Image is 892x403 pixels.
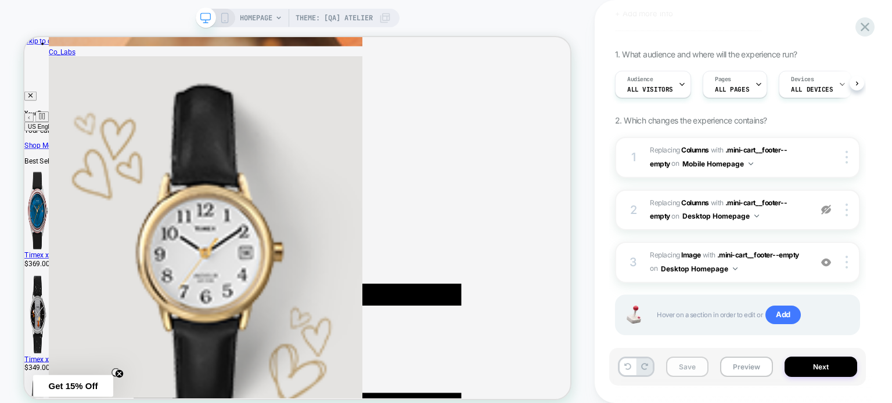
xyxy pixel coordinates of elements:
span: WITH [711,198,724,207]
img: eye [821,205,831,215]
span: on [671,157,679,170]
button: Save [666,357,708,377]
span: Replacing [650,198,709,207]
span: ALL DEVICES [791,85,833,93]
span: Replacing [650,250,701,259]
div: 3 [628,252,639,273]
img: close [846,256,848,268]
span: WITH [711,146,724,154]
span: HOMEPAGE [240,9,272,27]
span: All Visitors [627,85,673,93]
span: Add [765,306,801,324]
img: close [846,151,848,164]
button: Desktop Homepage [661,262,738,276]
span: Pages [715,75,731,83]
img: down arrow [754,215,759,217]
span: ALL PAGES [715,85,749,93]
span: .mini-cart__footer--empty [650,198,787,220]
button: Desktop Homepage [682,209,759,223]
span: + Add more info [615,9,673,18]
b: Columns [681,198,709,207]
button: Next slide [35,101,47,113]
button: Pause Slideshow [15,99,33,113]
button: Preview [720,357,773,377]
span: on [671,210,679,223]
img: down arrow [733,267,738,270]
span: Audience [627,75,653,83]
span: Theme: [QA] Atelier [296,9,373,27]
img: crossed eye [821,257,831,267]
span: on [650,262,657,275]
b: Columns [681,146,709,154]
span: 2. Which changes the experience contains? [615,115,767,125]
div: 1 [628,147,639,168]
span: .mini-cart__footer--empty [717,250,799,259]
span: WITH [703,250,715,259]
img: Joystick [622,306,645,324]
span: Hover on a section in order to edit or [657,306,847,324]
b: Image [681,250,701,259]
span: US English ($) [5,115,55,124]
span: Replacing [650,146,709,154]
span: Devices [791,75,814,83]
div: 2 [628,199,639,220]
img: down arrow [749,162,753,165]
img: close [846,204,848,216]
button: Next [785,357,857,377]
span: 1. What audience and where will the experience run? [615,49,797,59]
button: Mobile Homepage [682,157,753,171]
